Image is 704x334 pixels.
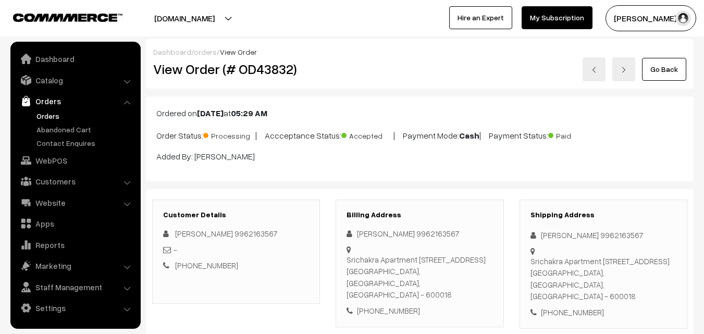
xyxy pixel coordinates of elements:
h3: Billing Address [347,211,492,219]
h3: Shipping Address [530,211,676,219]
div: - [163,244,309,256]
a: Staff Management [13,278,137,296]
a: Apps [13,214,137,233]
span: [PERSON_NAME] 9962163567 [175,229,278,238]
a: Go Back [642,58,686,81]
span: Paid [548,128,600,141]
div: [PHONE_NUMBER] [347,305,492,317]
a: orders [194,47,217,56]
a: Catalog [13,71,137,90]
a: Contact Enquires [34,138,137,149]
p: Added By: [PERSON_NAME] [156,150,683,163]
b: 05:29 AM [231,108,267,118]
a: Abandoned Cart [34,124,137,135]
a: WebPOS [13,151,137,170]
span: Accepted [341,128,393,141]
img: left-arrow.png [591,67,597,73]
span: View Order [220,47,257,56]
a: Settings [13,299,137,317]
a: Dashboard [153,47,191,56]
a: My Subscription [522,6,592,29]
button: [DOMAIN_NAME] [118,5,251,31]
div: [PERSON_NAME] 9962163567 [530,229,676,241]
div: [PERSON_NAME] 9962163567 [347,228,492,240]
div: / / [153,46,686,57]
div: Srichakra Apartment [STREET_ADDRESS] [GEOGRAPHIC_DATA], [GEOGRAPHIC_DATA], [GEOGRAPHIC_DATA] - 60... [347,254,492,301]
a: Dashboard [13,50,137,68]
a: Orders [34,110,137,121]
h3: Customer Details [163,211,309,219]
b: Cash [459,130,479,141]
h2: View Order (# OD43832) [153,61,320,77]
button: [PERSON_NAME] s… [606,5,696,31]
span: Processing [203,128,255,141]
a: Customers [13,172,137,191]
img: right-arrow.png [621,67,627,73]
b: [DATE] [197,108,224,118]
div: Srichakra Apartment [STREET_ADDRESS] [GEOGRAPHIC_DATA], [GEOGRAPHIC_DATA], [GEOGRAPHIC_DATA] - 60... [530,255,676,302]
a: Marketing [13,256,137,275]
a: Orders [13,92,137,110]
a: Hire an Expert [449,6,512,29]
img: COMMMERCE [13,14,122,21]
p: Order Status: | Accceptance Status: | Payment Mode: | Payment Status: [156,128,683,142]
p: Ordered on at [156,107,683,119]
a: Reports [13,236,137,254]
a: COMMMERCE [13,10,104,23]
a: Website [13,193,137,212]
div: [PHONE_NUMBER] [530,306,676,318]
img: user [675,10,691,26]
a: [PHONE_NUMBER] [175,261,238,270]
